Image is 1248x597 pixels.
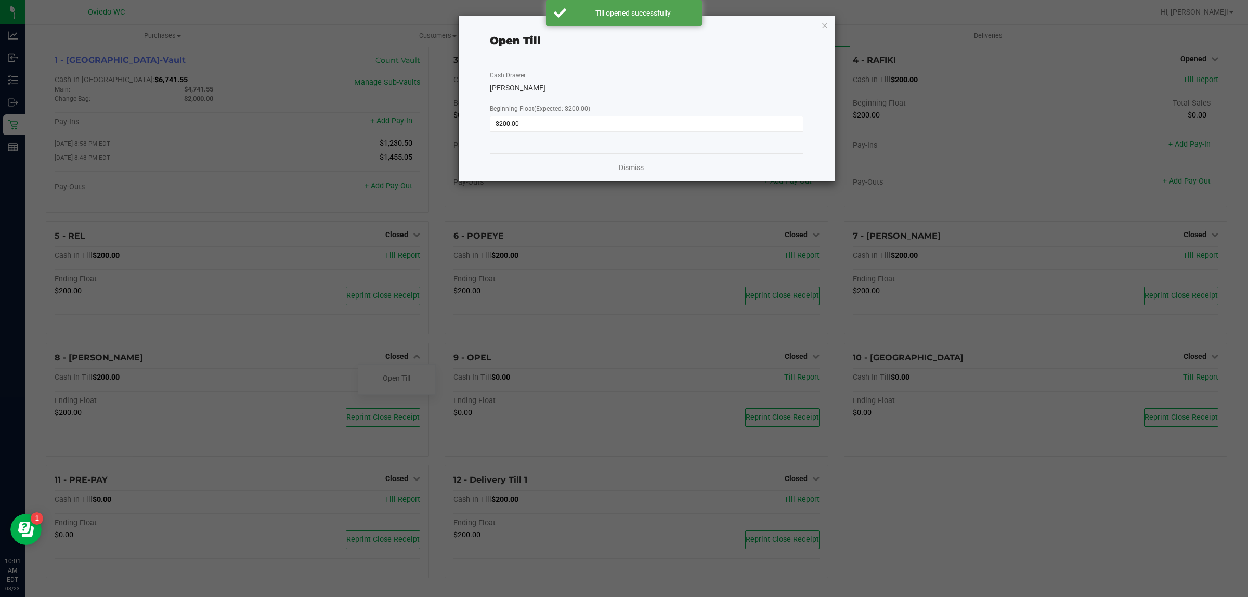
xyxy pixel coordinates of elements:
[31,512,43,525] iframe: Resource center unread badge
[10,514,42,545] iframe: Resource center
[490,83,803,94] div: [PERSON_NAME]
[490,71,526,80] label: Cash Drawer
[490,105,590,112] span: Beginning Float
[619,162,644,173] a: Dismiss
[534,105,590,112] span: (Expected: $200.00)
[490,33,541,48] div: Open Till
[572,8,694,18] div: Till opened successfully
